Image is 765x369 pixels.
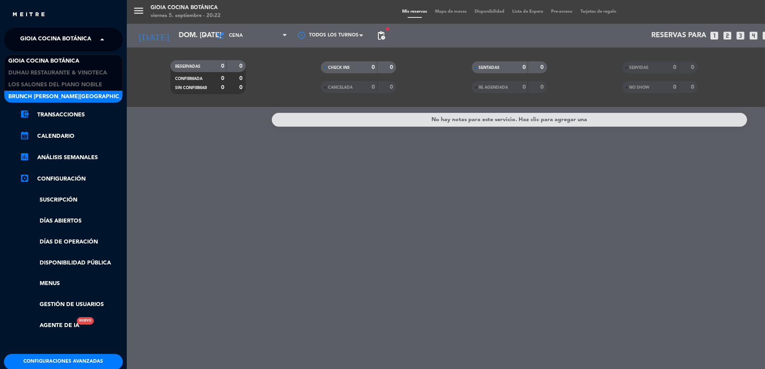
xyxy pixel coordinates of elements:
[20,131,123,141] a: calendar_monthCalendario
[20,109,29,119] i: account_balance_wallet
[20,259,123,268] a: Disponibilidad pública
[20,321,79,330] a: Agente de IANuevo
[20,196,123,205] a: Suscripción
[20,279,123,288] a: Menus
[385,27,390,31] span: fiber_manual_record
[20,217,123,226] a: Días abiertos
[20,131,29,140] i: calendar_month
[20,174,123,184] a: Configuración
[20,238,123,247] a: Días de Operación
[20,110,123,120] a: account_balance_walletTransacciones
[77,317,94,325] div: Nuevo
[20,300,123,309] a: Gestión de usuarios
[8,92,184,101] span: Brunch [PERSON_NAME][GEOGRAPHIC_DATA][PERSON_NAME]
[20,173,29,183] i: settings_applications
[376,31,386,40] span: pending_actions
[8,57,79,66] span: Gioia Cocina Botánica
[8,80,102,89] span: Los Salones del Piano Nobile
[20,152,29,162] i: assessment
[8,68,107,78] span: Duhau Restaurante & Vinoteca
[20,31,91,48] span: Gioia Cocina Botánica
[20,153,123,162] a: assessmentANÁLISIS SEMANALES
[12,12,46,18] img: MEITRE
